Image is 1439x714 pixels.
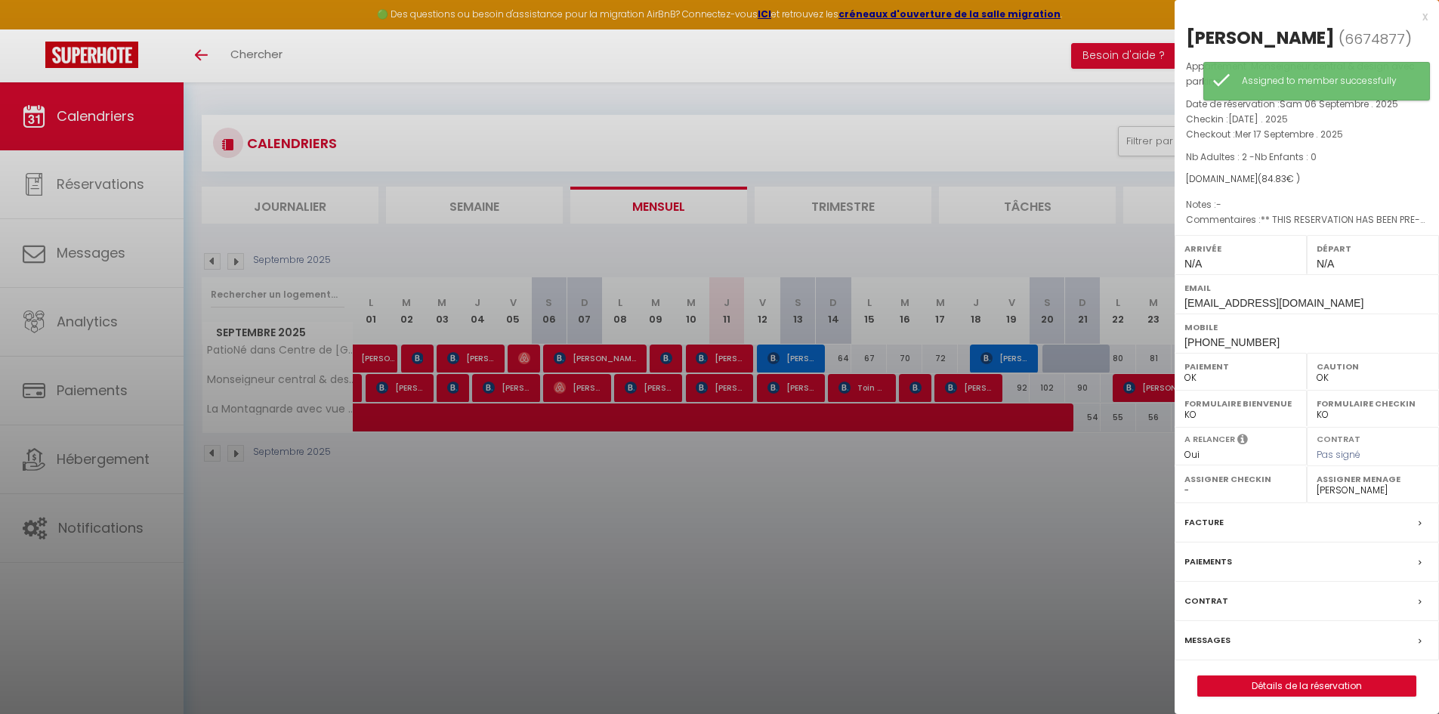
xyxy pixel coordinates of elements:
span: Pas signé [1317,448,1360,461]
span: [DATE] . 2025 [1228,113,1288,125]
p: Checkin : [1186,112,1428,127]
span: 6674877 [1345,29,1405,48]
div: Assigned to member successfully [1242,74,1414,88]
label: Formulaire Checkin [1317,396,1429,411]
span: Mer 17 Septembre . 2025 [1235,128,1343,141]
span: Nb Enfants : 0 [1255,150,1317,163]
span: 84.83 [1261,172,1286,185]
label: Messages [1184,632,1231,648]
label: Assigner Checkin [1184,471,1297,487]
label: Assigner Menage [1317,471,1429,487]
p: Notes : [1186,197,1428,212]
span: N/A [1317,258,1334,270]
label: Arrivée [1184,241,1297,256]
i: Sélectionner OUI si vous souhaiter envoyer les séquences de messages post-checkout [1237,433,1248,450]
label: Formulaire Bienvenue [1184,396,1297,411]
label: Départ [1317,241,1429,256]
div: x [1175,8,1428,26]
span: [PHONE_NUMBER] [1184,336,1280,348]
div: [PERSON_NAME] [1186,26,1335,50]
a: Détails de la réservation [1198,676,1416,696]
label: Contrat [1184,593,1228,609]
label: Paiement [1184,359,1297,374]
div: [DOMAIN_NAME] [1186,172,1428,187]
p: Checkout : [1186,127,1428,142]
label: Caution [1317,359,1429,374]
label: Mobile [1184,320,1429,335]
span: Monseigneur central & design avec parking [1186,60,1415,88]
span: Sam 06 Septembre . 2025 [1280,97,1398,110]
span: ( ) [1339,28,1412,49]
button: Ouvrir le widget de chat LiveChat [12,6,57,51]
span: N/A [1184,258,1202,270]
label: A relancer [1184,433,1235,446]
p: Commentaires : [1186,212,1428,227]
label: Paiements [1184,554,1232,570]
label: Email [1184,280,1429,295]
span: [EMAIL_ADDRESS][DOMAIN_NAME] [1184,297,1363,309]
label: Contrat [1317,433,1360,443]
label: Facture [1184,515,1224,530]
p: Appartement : [1186,59,1428,89]
span: ( € ) [1258,172,1300,185]
p: Date de réservation : [1186,97,1428,112]
iframe: Chat [1375,646,1428,703]
span: - [1216,198,1221,211]
button: Détails de la réservation [1197,675,1416,697]
span: Nb Adultes : 2 - [1186,150,1317,163]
